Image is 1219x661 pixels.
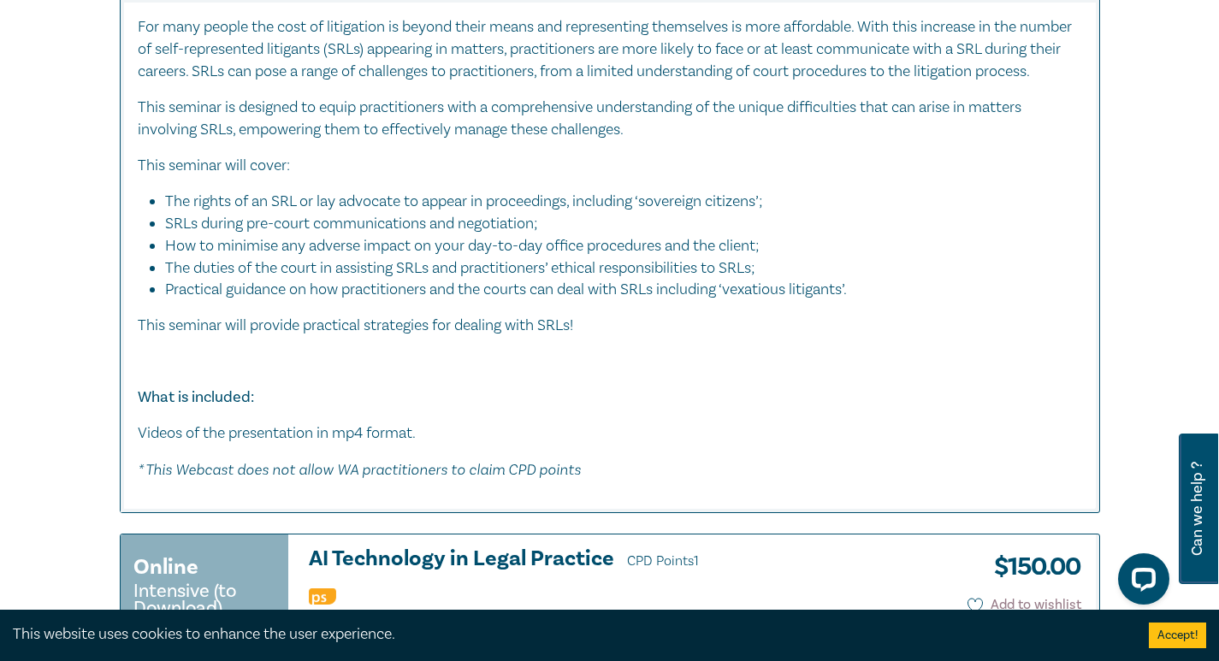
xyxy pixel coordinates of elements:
[968,595,1081,615] button: Add to wishlist
[13,623,1123,646] div: This website uses cookies to enhance the user experience.
[138,315,1082,337] p: This seminar will provide practical strategies for dealing with SRLs!
[627,552,699,570] span: CPD Points 1
[138,422,1082,445] p: Videos of the presentation in mp4 format.
[165,213,1065,235] li: SRLs during pre-court communications and negotiation;
[165,191,1065,213] li: The rights of an SRL or lay advocate to appear in proceedings, including ‘sovereign citizens’;
[165,279,1082,301] li: Practical guidance on how practitioners and the courts can deal with SRLs including ‘vexatious li...
[165,257,1065,280] li: The duties of the court in assisting SRLs and practitioners’ ethical responsibilities to SRLs;
[309,588,336,605] img: Professional Skills
[1189,444,1205,574] span: Can we help ?
[138,155,1082,177] p: This seminar will cover:
[309,547,774,573] a: AI Technology in Legal Practice CPD Points1
[133,582,275,617] small: Intensive (to Download)
[138,387,254,407] strong: What is included:
[133,552,198,582] h3: Online
[1149,623,1206,648] button: Accept cookies
[138,460,581,478] em: * This Webcast does not allow WA practitioners to claim CPD points
[138,16,1082,83] p: For many people the cost of litigation is beyond their means and representing themselves is more ...
[1104,546,1176,618] iframe: LiveChat chat widget
[981,547,1081,587] h3: $ 150.00
[309,547,774,573] h3: AI Technology in Legal Practice
[138,97,1082,141] p: This seminar is designed to equip practitioners with a comprehensive understanding of the unique ...
[165,235,1065,257] li: How to minimise any adverse impact on your day-to-day office procedures and the client;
